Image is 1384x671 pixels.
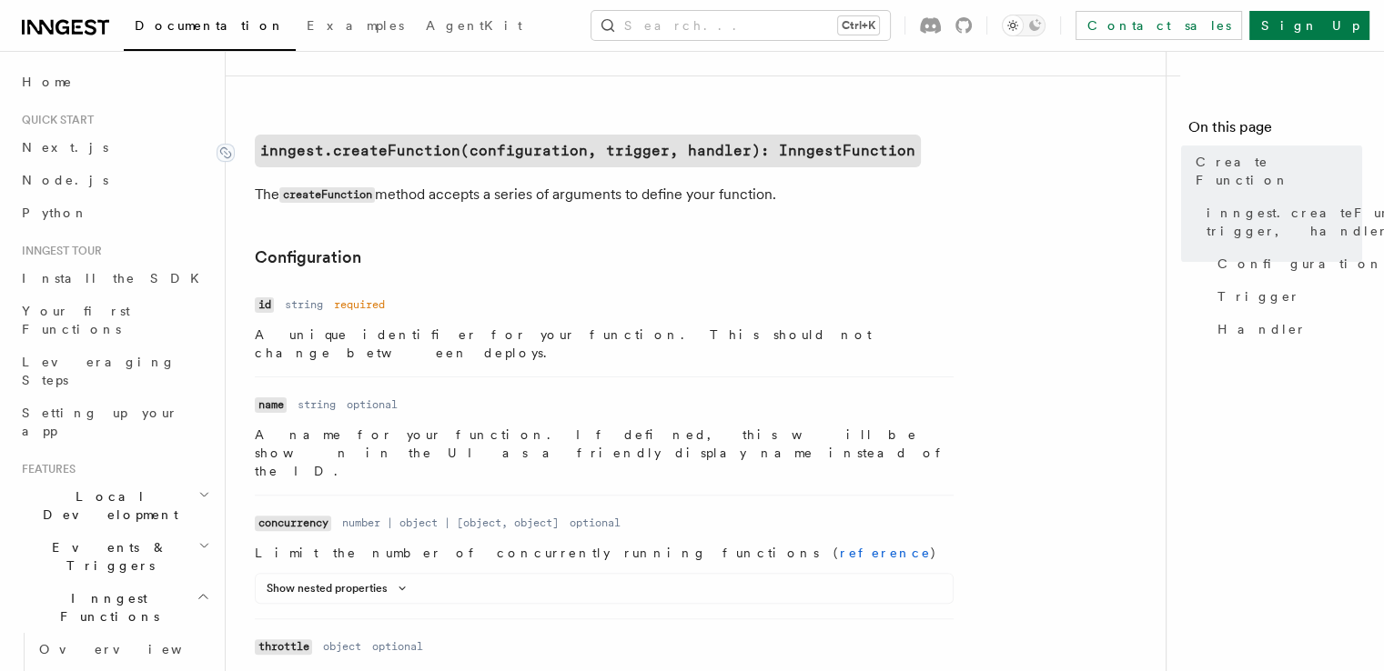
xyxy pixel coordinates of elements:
[22,406,178,438] span: Setting up your app
[22,73,73,91] span: Home
[22,173,108,187] span: Node.js
[1188,145,1362,196] a: Create Function
[255,245,361,270] a: Configuration
[15,164,214,196] a: Node.js
[1210,313,1362,346] a: Handler
[15,295,214,346] a: Your first Functions
[1199,196,1362,247] a: inngest.createFunction(configuration, trigger, handler): InngestFunction
[347,397,398,412] dd: optional
[15,480,214,531] button: Local Development
[298,397,336,412] dd: string
[135,18,285,33] span: Documentation
[32,633,214,666] a: Overview
[15,346,214,396] a: Leveraging Steps
[15,196,214,229] a: Python
[255,426,954,480] p: A name for your function. If defined, this will be shown in the UI as a friendly display name ins...
[838,16,879,35] kbd: Ctrl+K
[15,396,214,447] a: Setting up your app
[307,18,404,33] span: Examples
[22,140,108,155] span: Next.js
[15,244,102,258] span: Inngest tour
[285,297,323,312] dd: string
[22,304,130,336] span: Your first Functions
[15,131,214,164] a: Next.js
[840,546,931,560] a: reference
[15,582,214,633] button: Inngest Functions
[591,11,890,40] button: Search...Ctrl+K
[22,205,88,220] span: Python
[279,187,375,203] code: createFunction
[1196,153,1362,189] span: Create Function
[1249,11,1369,40] a: Sign Up
[15,113,94,127] span: Quick start
[296,5,415,49] a: Examples
[267,581,413,596] button: Show nested properties
[372,639,423,654] dd: optional
[15,538,198,575] span: Events & Triggers
[22,271,210,285] span: Install the SDK
[1002,15,1046,36] button: Toggle dark mode
[15,531,214,582] button: Events & Triggers
[342,516,559,530] dd: number | object | [object, object]
[1210,280,1362,313] a: Trigger
[39,642,227,656] span: Overview
[255,297,274,313] code: id
[570,516,621,530] dd: optional
[323,639,361,654] dd: object
[415,5,533,49] a: AgentKit
[1217,255,1383,273] span: Configuration
[15,462,76,476] span: Features
[255,325,954,362] p: A unique identifier for your function. This should not change between deploys.
[124,5,296,51] a: Documentation
[255,516,331,531] code: concurrency
[255,397,287,413] code: name
[15,262,214,295] a: Install the SDK
[15,487,198,524] span: Local Development
[22,355,176,387] span: Leveraging Steps
[1210,247,1362,280] a: Configuration
[255,639,312,655] code: throttle
[1217,287,1300,305] span: Trigger
[1188,116,1362,145] h4: On this page
[255,135,921,167] a: inngest.createFunction(configuration, trigger, handler): InngestFunction
[255,182,983,208] p: The method accepts a series of arguments to define your function.
[1076,11,1242,40] a: Contact sales
[15,65,214,98] a: Home
[334,297,385,312] dd: required
[15,589,197,626] span: Inngest Functions
[255,544,954,562] p: Limit the number of concurrently running functions ( )
[426,18,522,33] span: AgentKit
[1217,320,1307,338] span: Handler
